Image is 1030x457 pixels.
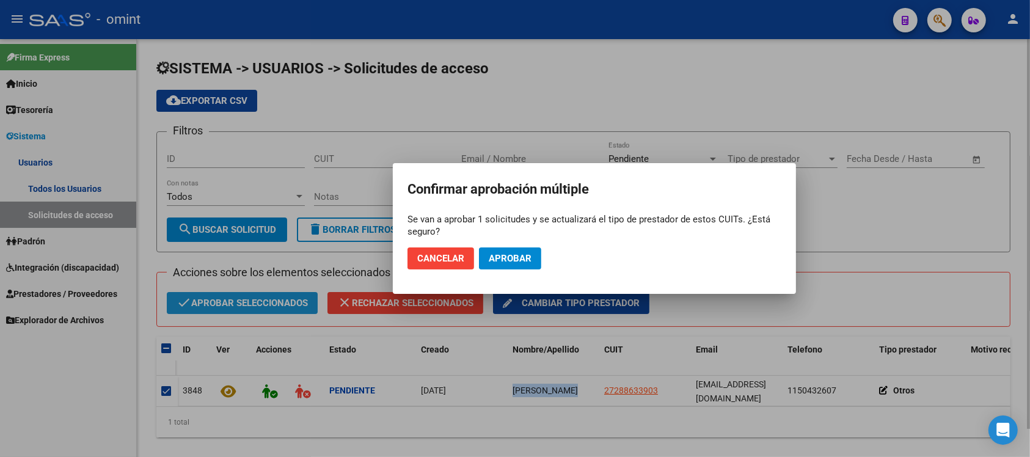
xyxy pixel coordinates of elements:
span: Cancelar [417,253,464,264]
h2: Confirmar aprobación múltiple [407,178,781,201]
div: Open Intercom Messenger [988,415,1018,445]
div: Se van a aprobar 1 solicitudes y se actualizará el tipo de prestador de estos CUITs. ¿Está seguro? [407,213,781,238]
button: Aprobar [479,247,541,269]
button: Cancelar [407,247,474,269]
span: Aprobar [489,253,531,264]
